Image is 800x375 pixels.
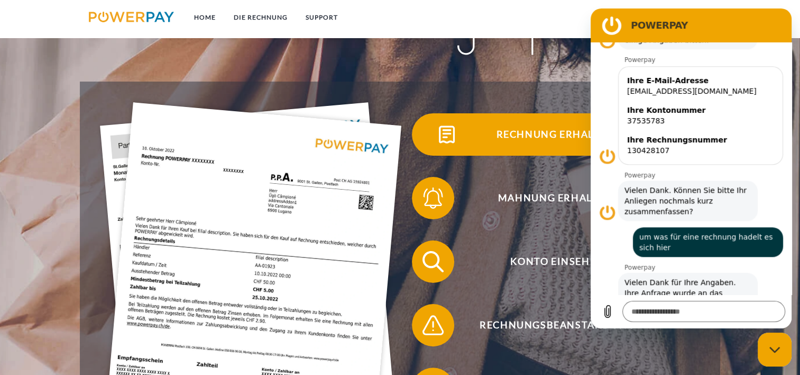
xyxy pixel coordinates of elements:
button: Mahnung erhalten? [412,177,687,219]
iframe: Schaltfläche zum Öffnen des Messaging-Fensters; Konversation läuft [758,333,792,367]
iframe: Messaging-Fenster [591,8,792,328]
button: Datei hochladen [6,292,27,314]
img: qb_bell.svg [420,185,446,211]
span: Rechnungsbeanstandung [428,304,687,346]
button: Rechnung erhalten? [412,113,687,156]
span: Mahnung erhalten? [428,177,687,219]
a: DIE RECHNUNG [225,8,297,27]
img: qb_search.svg [420,248,446,275]
span: Vielen Dank für Ihre Angaben. Ihre Anfrage wurde an das Customer Care Team weitergeleitet. Sie so... [34,269,161,343]
a: agb [657,8,689,27]
img: logo-powerpay.svg [89,12,174,22]
img: qb_bill.svg [434,121,460,148]
button: Rechnungsbeanstandung [412,304,687,346]
button: Konto einsehen [412,240,687,283]
span: Rechnung erhalten? [428,113,687,156]
a: Home [185,8,225,27]
a: SUPPORT [297,8,347,27]
img: qb_warning.svg [420,312,446,338]
span: Konto einsehen [428,240,687,283]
